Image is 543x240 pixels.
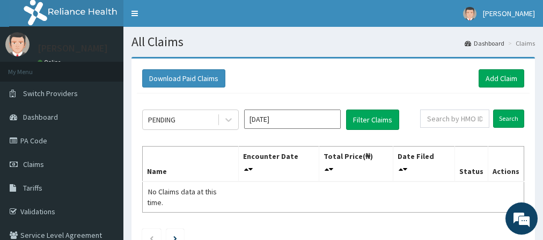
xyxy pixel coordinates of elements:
[148,114,175,125] div: PENDING
[23,112,58,122] span: Dashboard
[479,69,524,88] a: Add Claim
[244,110,341,129] input: Select Month and Year
[143,147,239,182] th: Name
[131,35,535,49] h1: All Claims
[346,110,399,130] button: Filter Claims
[319,147,393,182] th: Total Price(₦)
[483,9,535,18] span: [PERSON_NAME]
[393,147,455,182] th: Date Filed
[493,110,524,128] input: Search
[38,59,63,66] a: Online
[38,43,108,53] p: [PERSON_NAME]
[465,39,504,48] a: Dashboard
[463,7,476,20] img: User Image
[147,187,217,207] span: No Claims data at this time.
[142,69,225,88] button: Download Paid Claims
[23,159,44,169] span: Claims
[488,147,524,182] th: Actions
[238,147,319,182] th: Encounter Date
[420,110,489,128] input: Search by HMO ID
[454,147,488,182] th: Status
[23,89,78,98] span: Switch Providers
[23,183,42,193] span: Tariffs
[505,39,535,48] li: Claims
[5,32,30,56] img: User Image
